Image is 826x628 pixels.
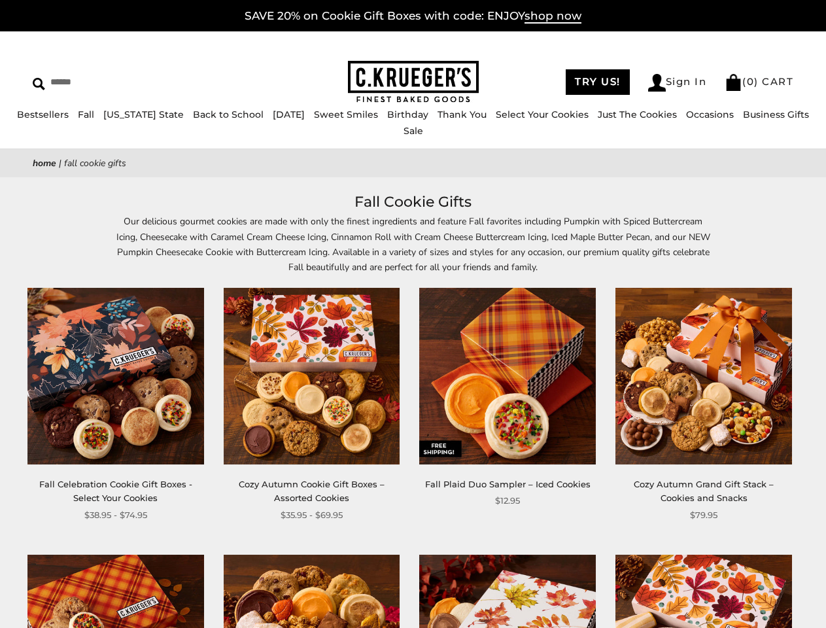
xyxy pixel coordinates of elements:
img: Search [33,78,45,90]
a: (0) CART [725,75,793,88]
input: Search [33,72,207,92]
nav: breadcrumbs [33,156,793,171]
span: | [59,157,61,169]
img: Fall Plaid Duo Sampler – Iced Cookies [419,288,596,464]
a: Thank You [438,109,487,120]
span: $12.95 [495,494,520,508]
a: Occasions [686,109,734,120]
a: Home [33,157,56,169]
a: Back to School [193,109,264,120]
h1: Fall Cookie Gifts [52,190,774,214]
span: Our delicious gourmet cookies are made with only the finest ingredients and feature Fall favorite... [116,215,710,273]
a: Fall Plaid Duo Sampler – Iced Cookies [425,479,591,489]
a: Cozy Autumn Cookie Gift Boxes – Assorted Cookies [239,479,385,503]
a: Sign In [648,74,707,92]
a: TRY US! [566,69,630,95]
span: $79.95 [690,508,717,522]
img: Fall Celebration Cookie Gift Boxes - Select Your Cookies [27,288,204,464]
a: Fall [78,109,94,120]
a: Cozy Autumn Grand Gift Stack – Cookies and Snacks [634,479,774,503]
a: Select Your Cookies [496,109,589,120]
a: Sale [404,125,423,137]
a: Just The Cookies [598,109,677,120]
a: SAVE 20% on Cookie Gift Boxes with code: ENJOYshop now [245,9,581,24]
a: Business Gifts [743,109,809,120]
a: [US_STATE] State [103,109,184,120]
span: $38.95 - $74.95 [84,508,147,522]
span: Fall Cookie Gifts [64,157,126,169]
span: shop now [525,9,581,24]
img: C.KRUEGER'S [348,61,479,103]
a: Fall Celebration Cookie Gift Boxes - Select Your Cookies [39,479,192,503]
span: $35.95 - $69.95 [281,508,343,522]
img: Bag [725,74,742,91]
img: Cozy Autumn Cookie Gift Boxes – Assorted Cookies [224,288,400,464]
img: Account [648,74,666,92]
a: [DATE] [273,109,305,120]
span: 0 [747,75,755,88]
a: Sweet Smiles [314,109,378,120]
a: Birthday [387,109,428,120]
img: Cozy Autumn Grand Gift Stack – Cookies and Snacks [615,288,792,464]
a: Bestsellers [17,109,69,120]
